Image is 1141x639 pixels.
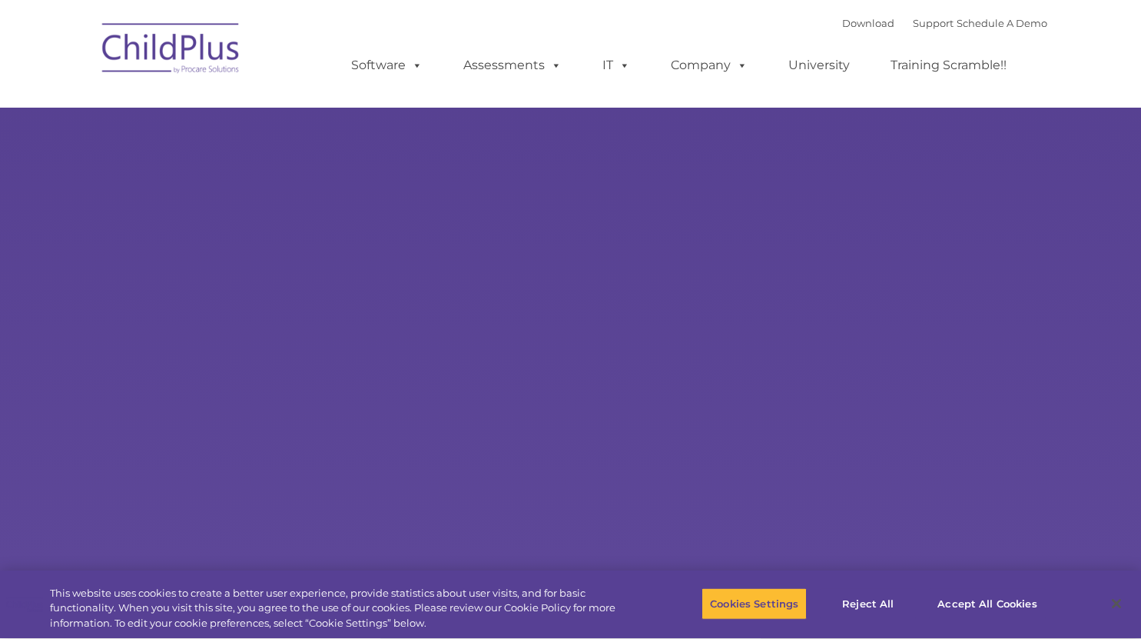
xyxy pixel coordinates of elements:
[336,50,438,81] a: Software
[842,17,894,29] a: Download
[448,50,577,81] a: Assessments
[773,50,865,81] a: University
[875,50,1022,81] a: Training Scramble!!
[50,586,628,631] div: This website uses cookies to create a better user experience, provide statistics about user visit...
[1100,587,1133,621] button: Close
[655,50,763,81] a: Company
[913,17,954,29] a: Support
[702,587,807,620] button: Cookies Settings
[842,17,1047,29] font: |
[820,587,916,620] button: Reject All
[929,587,1045,620] button: Accept All Cookies
[587,50,645,81] a: IT
[95,12,248,89] img: ChildPlus by Procare Solutions
[957,17,1047,29] a: Schedule A Demo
